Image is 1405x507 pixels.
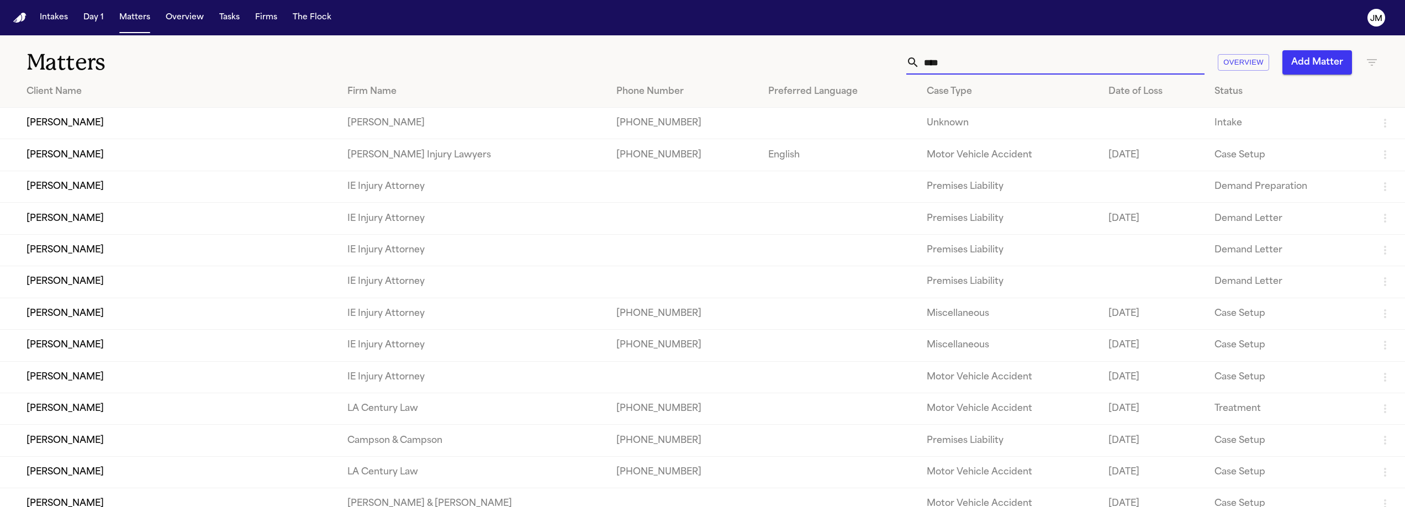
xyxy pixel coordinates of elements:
[918,456,1100,488] td: Motor Vehicle Accident
[288,8,336,28] button: The Flock
[918,266,1100,298] td: Premises Liability
[79,8,108,28] button: Day 1
[1282,50,1352,75] button: Add Matter
[339,139,608,171] td: [PERSON_NAME] Injury Lawyers
[918,203,1100,234] td: Premises Liability
[161,8,208,28] button: Overview
[768,85,909,98] div: Preferred Language
[347,85,599,98] div: Firm Name
[1100,361,1206,393] td: [DATE]
[13,13,27,23] a: Home
[1214,85,1361,98] div: Status
[339,266,608,298] td: IE Injury Attorney
[339,298,608,329] td: IE Injury Attorney
[1206,393,1370,424] td: Treatment
[918,171,1100,202] td: Premises Liability
[759,139,918,171] td: English
[115,8,155,28] button: Matters
[608,330,759,361] td: [PHONE_NUMBER]
[35,8,72,28] button: Intakes
[13,13,27,23] img: Finch Logo
[918,108,1100,139] td: Unknown
[1206,361,1370,393] td: Case Setup
[918,234,1100,266] td: Premises Liability
[1100,139,1206,171] td: [DATE]
[608,108,759,139] td: [PHONE_NUMBER]
[1100,330,1206,361] td: [DATE]
[1108,85,1197,98] div: Date of Loss
[251,8,282,28] button: Firms
[1206,298,1370,329] td: Case Setup
[608,298,759,329] td: [PHONE_NUMBER]
[1100,203,1206,234] td: [DATE]
[339,361,608,393] td: IE Injury Attorney
[1206,425,1370,456] td: Case Setup
[608,425,759,456] td: [PHONE_NUMBER]
[1218,54,1269,71] button: Overview
[27,85,330,98] div: Client Name
[1206,139,1370,171] td: Case Setup
[339,108,608,139] td: [PERSON_NAME]
[339,171,608,202] td: IE Injury Attorney
[1100,456,1206,488] td: [DATE]
[927,85,1091,98] div: Case Type
[918,393,1100,424] td: Motor Vehicle Accident
[1206,171,1370,202] td: Demand Preparation
[339,456,608,488] td: LA Century Law
[1100,298,1206,329] td: [DATE]
[339,330,608,361] td: IE Injury Attorney
[918,425,1100,456] td: Premises Liability
[1206,234,1370,266] td: Demand Letter
[339,234,608,266] td: IE Injury Attorney
[1206,203,1370,234] td: Demand Letter
[215,8,244,28] button: Tasks
[1206,266,1370,298] td: Demand Letter
[339,425,608,456] td: Campson & Campson
[608,139,759,171] td: [PHONE_NUMBER]
[1206,330,1370,361] td: Case Setup
[918,330,1100,361] td: Miscellaneous
[918,139,1100,171] td: Motor Vehicle Accident
[339,393,608,424] td: LA Century Law
[608,393,759,424] td: [PHONE_NUMBER]
[608,456,759,488] td: [PHONE_NUMBER]
[918,298,1100,329] td: Miscellaneous
[616,85,751,98] div: Phone Number
[1100,425,1206,456] td: [DATE]
[27,49,435,76] h1: Matters
[1206,456,1370,488] td: Case Setup
[1100,393,1206,424] td: [DATE]
[918,361,1100,393] td: Motor Vehicle Accident
[339,203,608,234] td: IE Injury Attorney
[1206,108,1370,139] td: Intake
